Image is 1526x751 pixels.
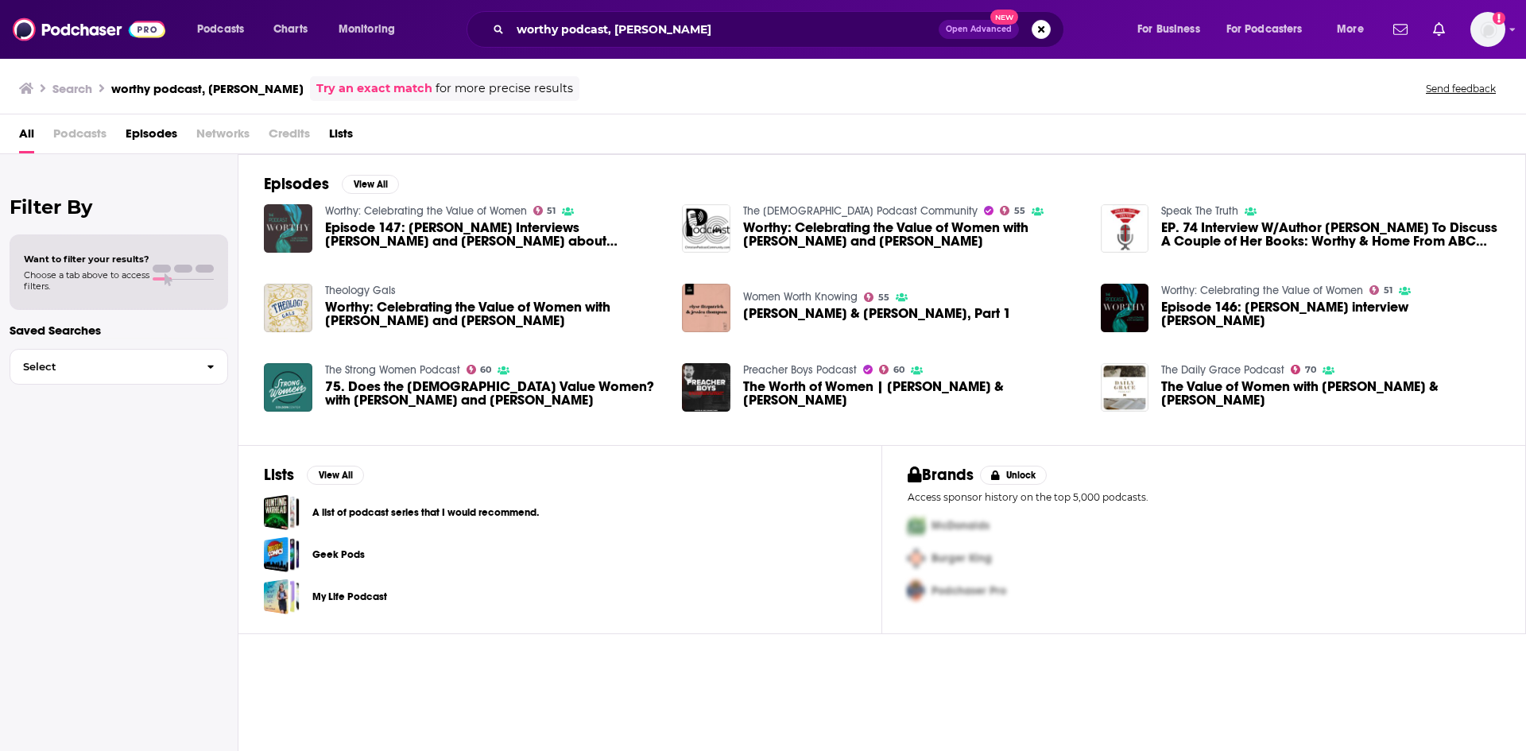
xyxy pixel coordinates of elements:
button: Show profile menu [1470,12,1505,47]
img: Podchaser - Follow, Share and Rate Podcasts [13,14,165,45]
a: Women Worth Knowing [743,290,858,304]
a: EpisodesView All [264,174,399,194]
a: Try an exact match [316,79,432,98]
a: The Christian Podcast Community [743,204,978,218]
h3: Search [52,81,92,96]
img: Episode 147: Paul Tripp Interviews Elyse Fitzpatrick and Eric Schumacher about Worthy [264,204,312,253]
img: Worthy: Celebrating the Value of Women with Elyse Fitzpatrick and Eric Schumacher [264,284,312,332]
span: Podcasts [53,121,107,153]
button: open menu [327,17,416,42]
a: My Life Podcast [312,588,387,606]
h3: worthy podcast, [PERSON_NAME] [111,81,304,96]
button: open menu [186,17,265,42]
input: Search podcasts, credits, & more... [510,17,939,42]
button: open menu [1126,17,1220,42]
svg: Add a profile image [1493,12,1505,25]
span: Worthy: Celebrating the Value of Women with [PERSON_NAME] and [PERSON_NAME] [325,300,664,327]
a: Theology Gals [325,284,396,297]
span: Open Advanced [946,25,1012,33]
a: The Strong Women Podcast [325,363,460,377]
img: Third Pro Logo [901,575,931,607]
a: A list of podcast series that I would recommend. [312,504,539,521]
img: First Pro Logo [901,509,931,542]
span: Burger King [931,552,992,565]
img: Second Pro Logo [901,542,931,575]
span: [PERSON_NAME] & [PERSON_NAME], Part 1 [743,307,1011,320]
h2: Brands [908,465,974,485]
button: Unlock [980,466,1048,485]
h2: Filter By [10,195,228,219]
a: Worthy: Celebrating the Value of Women [1161,284,1363,297]
span: Credits [269,121,310,153]
a: ListsView All [264,465,364,485]
p: Access sponsor history on the top 5,000 podcasts. [908,491,1500,503]
button: Send feedback [1421,82,1501,95]
a: 70 [1291,365,1316,374]
a: The Value of Women with Elyse Fitzpatrick & Eric Schumacher [1161,380,1500,407]
span: Worthy: Celebrating the Value of Women with [PERSON_NAME] and [PERSON_NAME] [743,221,1082,248]
span: For Podcasters [1226,18,1303,41]
span: Episode 147: [PERSON_NAME] Interviews [PERSON_NAME] and [PERSON_NAME] about [PERSON_NAME] [325,221,664,248]
span: 70 [1305,366,1316,374]
span: The Worth of Women | [PERSON_NAME] & [PERSON_NAME] [743,380,1082,407]
img: The Worth of Women | Elyse Fitzpatrick & Eric Schumacher [682,363,730,412]
span: 55 [878,294,889,301]
a: Geek Pods [264,536,300,572]
span: 60 [893,366,904,374]
a: Worthy: Celebrating the Value of Women with Elyse Fitzpatrick and Eric Schumacher [743,221,1082,248]
span: 51 [1384,287,1392,294]
span: 55 [1014,207,1025,215]
span: Choose a tab above to access filters. [24,269,149,292]
button: Select [10,349,228,385]
span: Podcasts [197,18,244,41]
span: 51 [547,207,556,215]
span: Charts [273,18,308,41]
span: for more precise results [436,79,573,98]
span: Logged in as BenLaurro [1470,12,1505,47]
a: Show notifications dropdown [1387,16,1414,43]
a: Episode 146: Paul Tripp interview Elyse Fitzpatrick [1101,284,1149,332]
a: Episodes [126,121,177,153]
a: All [19,121,34,153]
a: Elyse Fitzpatrick & Jessica Thompson, Part 1 [743,307,1011,320]
a: 60 [879,365,904,374]
span: McDonalds [931,519,990,532]
span: 75. Does the [DEMOGRAPHIC_DATA] Value Women? with [PERSON_NAME] and [PERSON_NAME] [325,380,664,407]
a: My Life Podcast [264,579,300,614]
img: Worthy: Celebrating the Value of Women with Elyse Fitzpatrick and Eric Schumacher [682,204,730,253]
span: Networks [196,121,250,153]
span: More [1337,18,1364,41]
img: EP. 74 Interview W/Author Elyse Fitzpatrick To Discuss A Couple of Her Books: Worthy & Home From ... [1101,204,1149,253]
a: 75. Does the Church Value Women? with Elyse Fitzpatrick and Eric Schumacher [264,363,312,412]
button: Open AdvancedNew [939,20,1019,39]
a: The Daily Grace Podcast [1161,363,1284,377]
a: The Worth of Women | Elyse Fitzpatrick & Eric Schumacher [743,380,1082,407]
span: Monitoring [339,18,395,41]
button: open menu [1216,17,1326,42]
img: The Value of Women with Elyse Fitzpatrick & Eric Schumacher [1101,363,1149,412]
img: User Profile [1470,12,1505,47]
img: Elyse Fitzpatrick & Jessica Thompson, Part 1 [682,284,730,332]
span: The Value of Women with [PERSON_NAME] & [PERSON_NAME] [1161,380,1500,407]
a: A list of podcast series that I would recommend. [264,494,300,530]
a: Geek Pods [312,546,365,563]
a: 55 [864,292,889,302]
span: Want to filter your results? [24,254,149,265]
a: Episode 146: Paul Tripp interview Elyse Fitzpatrick [1161,300,1500,327]
a: Lists [329,121,353,153]
a: 55 [1000,206,1025,215]
span: New [990,10,1019,25]
a: EP. 74 Interview W/Author Elyse Fitzpatrick To Discuss A Couple of Her Books: Worthy & Home From ... [1161,221,1500,248]
a: 51 [533,206,556,215]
